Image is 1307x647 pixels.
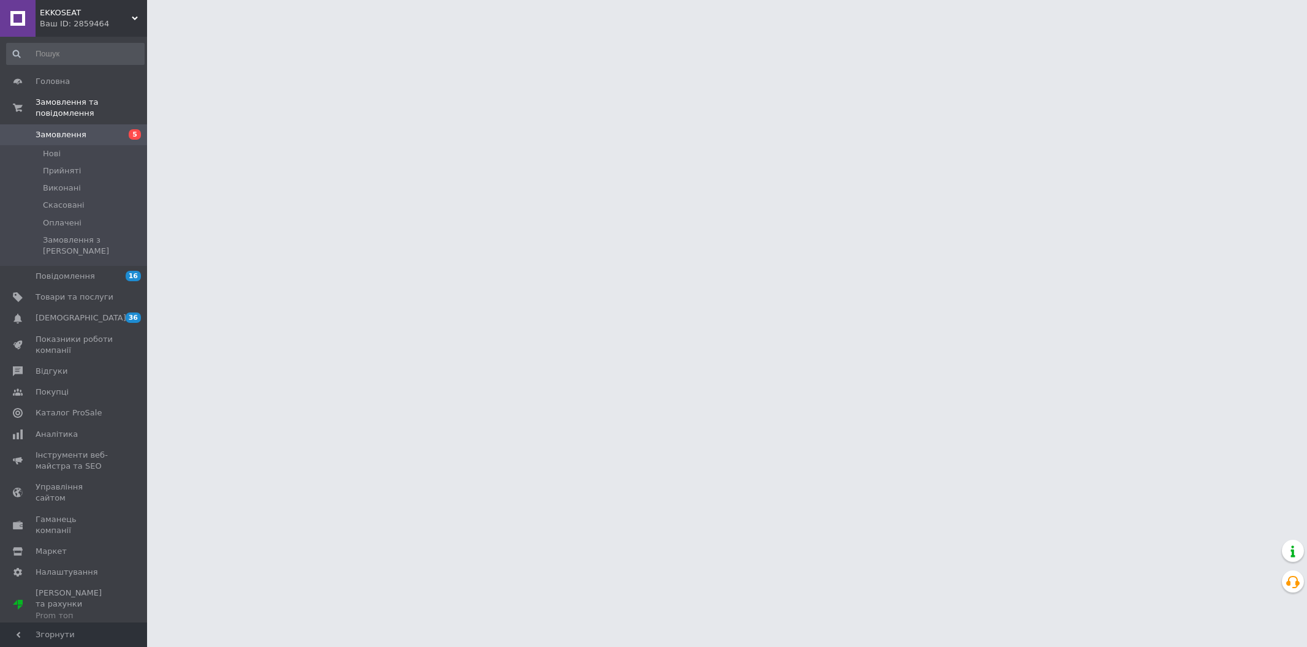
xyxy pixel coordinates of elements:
div: Ваш ID: 2859464 [40,18,147,29]
span: Відгуки [36,366,67,377]
span: Виконані [43,183,81,194]
span: Каталог ProSale [36,407,102,418]
span: Замовлення та повідомлення [36,97,147,119]
span: Нові [43,148,61,159]
span: Показники роботи компанії [36,334,113,356]
span: Аналітика [36,429,78,440]
span: Інструменти веб-майстра та SEO [36,450,113,472]
span: Прийняті [43,165,81,176]
span: Товари та послуги [36,292,113,303]
span: Оплачені [43,218,81,229]
span: 16 [126,271,141,281]
span: Повідомлення [36,271,95,282]
span: [DEMOGRAPHIC_DATA] [36,312,126,323]
span: 5 [129,129,141,140]
span: Скасовані [43,200,85,211]
span: EKKOSEAT [40,7,132,18]
span: Гаманець компанії [36,514,113,536]
span: Управління сайтом [36,482,113,504]
input: Пошук [6,43,145,65]
span: Маркет [36,546,67,557]
span: [PERSON_NAME] та рахунки [36,588,113,621]
span: Налаштування [36,567,98,578]
span: Замовлення [36,129,86,140]
span: 36 [126,312,141,323]
span: Головна [36,76,70,87]
div: Prom топ [36,610,113,621]
span: Покупці [36,387,69,398]
span: Замовлення з [PERSON_NAME] [43,235,143,257]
